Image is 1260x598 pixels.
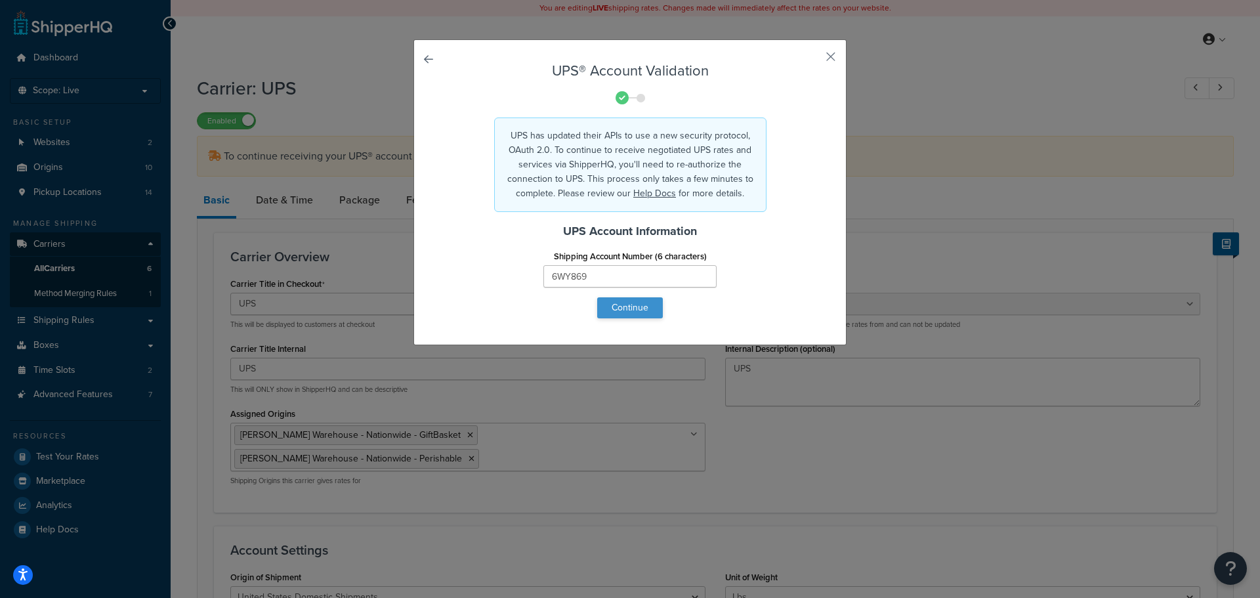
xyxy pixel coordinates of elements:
button: Continue [597,297,663,318]
h3: UPS® Account Validation [447,63,813,79]
label: Shipping Account Number (6 characters) [554,251,707,261]
h4: UPS Account Information [447,223,813,240]
p: UPS has updated their APIs to use a new security protocol, OAuth 2.0. To continue to receive nego... [505,129,755,201]
a: Help Docs [633,186,676,200]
